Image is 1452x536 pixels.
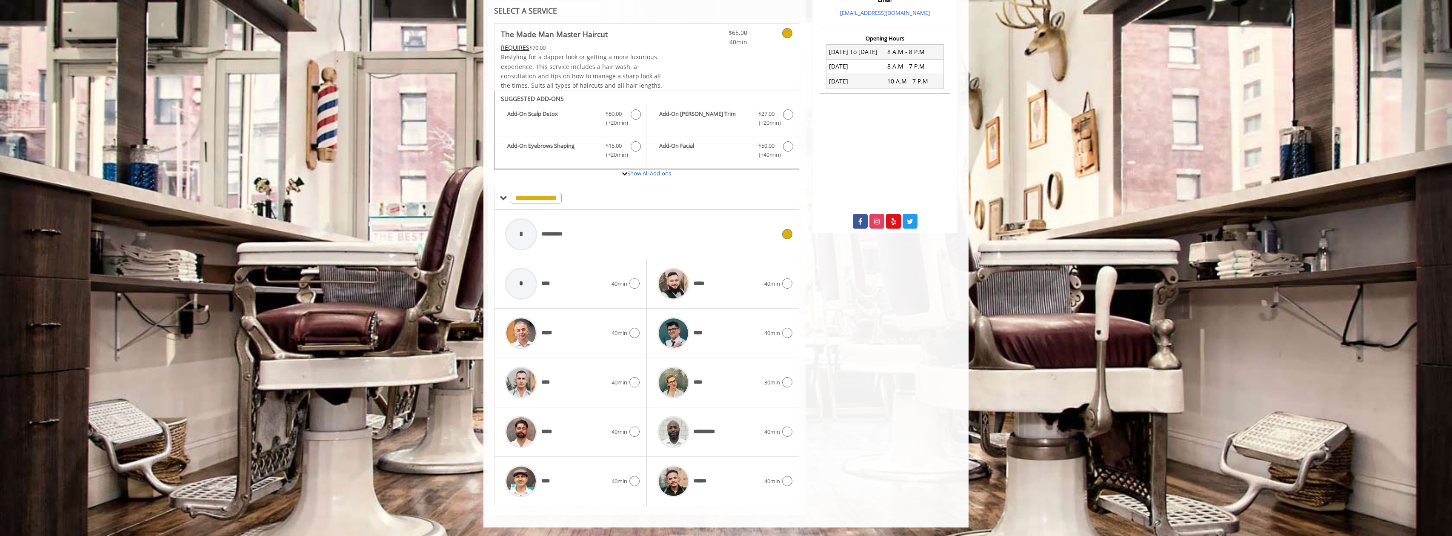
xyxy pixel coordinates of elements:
[764,477,780,486] span: 40min
[606,141,622,150] span: $15.00
[826,59,885,74] td: [DATE]
[764,427,780,436] span: 40min
[840,9,930,17] a: [EMAIL_ADDRESS][DOMAIN_NAME]
[627,169,671,177] a: Show All Add-ons
[764,329,780,338] span: 40min
[501,53,662,89] span: Restyling for a dapper look or getting a more luxurious experience. This service includes a hair ...
[764,279,780,288] span: 40min
[885,74,943,89] td: 10 A.M - 7 P.M
[659,109,749,127] b: Add-On [PERSON_NAME] Trim
[659,141,749,159] b: Add-On Facial
[612,427,627,436] span: 40min
[820,35,950,41] h3: Opening Hours
[885,59,943,74] td: 8 A.M - 7 P.M
[612,329,627,338] span: 40min
[826,74,885,89] td: [DATE]
[601,150,626,159] span: (+20min )
[764,378,780,387] span: 30min
[885,45,943,59] td: 8 A.M - 8 P.M
[612,378,627,387] span: 40min
[612,477,627,486] span: 40min
[499,109,642,129] label: Add-On Scalp Detox
[697,37,747,47] span: 40min
[507,109,597,127] b: Add-On Scalp Detox
[501,28,608,40] b: The Made Man Master Haircut
[697,28,747,37] span: $65.00
[494,7,799,15] div: SELECT A SERVICE
[601,118,626,127] span: (+20min )
[612,279,627,288] span: 40min
[758,109,775,118] span: $27.00
[606,109,622,118] span: $50.00
[501,43,672,52] div: $70.00
[494,91,799,170] div: The Made Man Master Haircut Add-onS
[758,141,775,150] span: $50.00
[501,43,529,52] span: This service needs some Advance to be paid before we block your appointment
[501,95,564,103] b: SUGGESTED ADD-ONS
[499,141,642,161] label: Add-On Eyebrows Shaping
[826,45,885,59] td: [DATE] To [DATE]
[754,118,779,127] span: (+20min )
[651,141,794,161] label: Add-On Facial
[507,141,597,159] b: Add-On Eyebrows Shaping
[651,109,794,129] label: Add-On Beard Trim
[754,150,779,159] span: (+40min )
